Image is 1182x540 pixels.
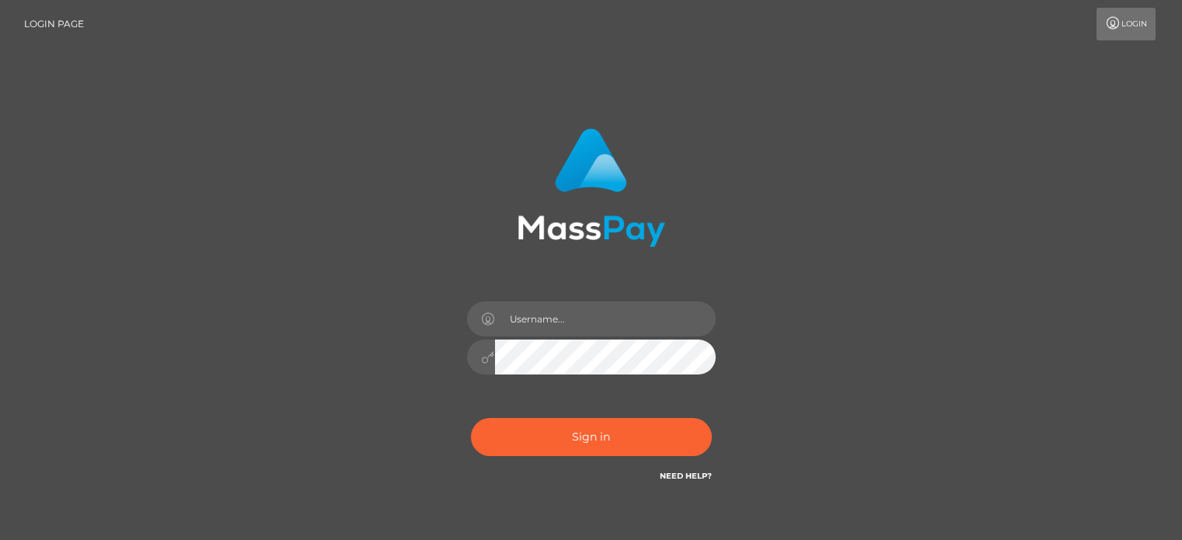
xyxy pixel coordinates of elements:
[495,301,716,336] input: Username...
[24,8,84,40] a: Login Page
[518,128,665,247] img: MassPay Login
[660,471,712,481] a: Need Help?
[1097,8,1156,40] a: Login
[471,418,712,456] button: Sign in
